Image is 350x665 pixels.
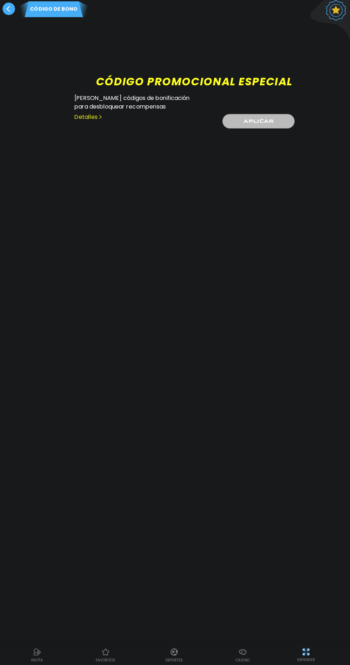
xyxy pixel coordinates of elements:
span: APLICAR [244,120,274,127]
img: Casino Favoritos [102,648,111,656]
a: Detalles [76,115,104,124]
p: Código de bono [18,8,93,15]
p: EXPANDIR [297,657,315,662]
img: Referral [34,648,43,656]
a: DeportesDeportesDeportes [141,646,209,663]
p: [PERSON_NAME] códigos de bonificación para desbloquear recompensas [76,96,195,114]
label: Código promocional especial [93,76,297,92]
p: Deportes [166,657,184,663]
button: APLICAR [223,116,295,131]
a: Casino FavoritosCasino Favoritosfavoritos [72,646,141,663]
p: favoritos [97,657,116,663]
img: Deportes [171,648,179,656]
img: Casino [239,648,247,656]
a: CasinoCasinoCasino [209,646,277,663]
img: hide [302,647,311,656]
p: INVITA [32,657,44,663]
p: Casino [236,657,250,663]
a: ReferralReferralINVITA [4,646,72,663]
